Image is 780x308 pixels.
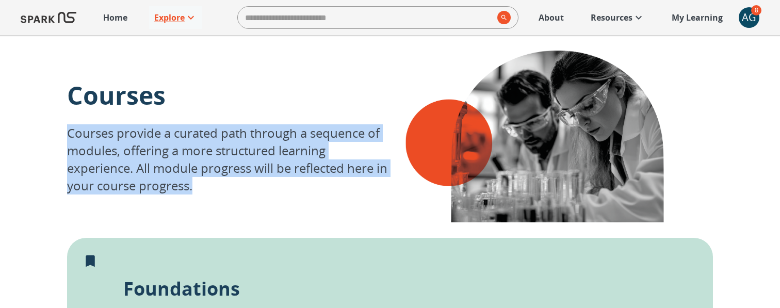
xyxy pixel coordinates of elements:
[493,7,511,28] button: search
[672,11,723,24] p: My Learning
[67,78,390,112] p: Courses
[751,5,761,15] span: 8
[586,6,650,29] a: Resources
[123,276,240,301] p: Foundations
[533,6,569,29] a: About
[591,11,632,24] p: Resources
[67,124,390,194] p: Courses provide a curated path through a sequence of modules, offering a more structured learning...
[739,7,759,28] button: account of current user
[83,253,98,269] svg: Remove from My Learning
[149,6,202,29] a: Explore
[103,11,127,24] p: Home
[539,11,564,24] p: About
[98,6,133,29] a: Home
[154,11,185,24] p: Explore
[739,7,759,28] div: AG
[667,6,728,29] a: My Learning
[21,5,76,30] img: Logo of SPARK at Stanford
